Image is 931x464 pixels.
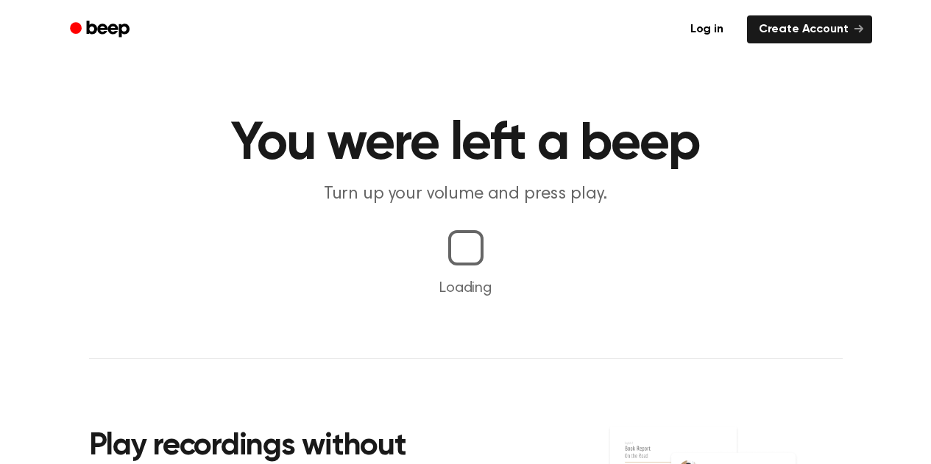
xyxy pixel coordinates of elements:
[183,182,748,207] p: Turn up your volume and press play.
[60,15,143,44] a: Beep
[747,15,872,43] a: Create Account
[676,13,738,46] a: Log in
[18,277,913,299] p: Loading
[89,118,843,171] h1: You were left a beep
